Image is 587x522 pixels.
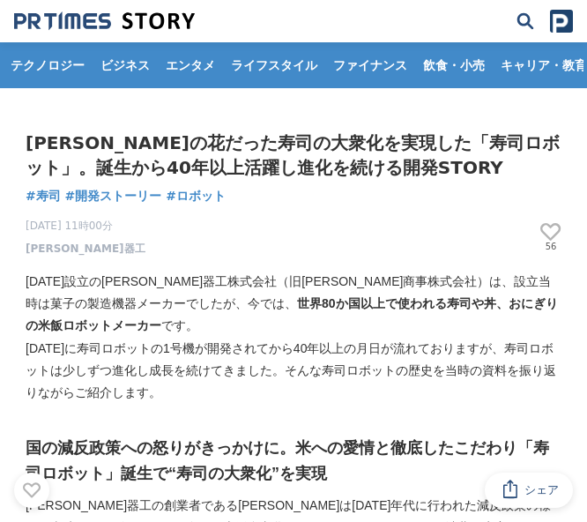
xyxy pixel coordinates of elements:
a: ファイナンス [326,42,414,88]
img: prtimes [550,10,573,33]
a: ライフスタイル [224,42,324,88]
a: #寿司 [26,187,61,205]
p: [DATE]設立の[PERSON_NAME]器工株式会社（旧[PERSON_NAME]商事株式会社）は、設立当時は菓子の製造機器メーカーでしたが、今では、 です。 [26,271,561,338]
p: 56 [540,242,561,251]
span: ビジネス [93,57,157,73]
span: 飲食・小売 [416,57,492,73]
h1: [PERSON_NAME]の花だった寿司の大衆化を実現した「寿司ロボット」。誕生から40年以上活躍し進化を続ける開発STORY [26,130,561,180]
span: ファイナンス [326,57,414,73]
button: シェア [485,473,573,508]
a: ビジネス [93,42,157,88]
p: [DATE]に寿司ロボットの1号機が開発されてから40年以上の月日が流れておりますが、寿司ロボットは少しずつ進化し成長を続けてきました。そんな寿司ロボットの歴史を当時の資料を振り返りながらご紹介... [26,338,561,405]
span: シェア [524,482,559,498]
span: ライフスタイル [224,57,324,73]
a: テクノロジー [4,42,92,88]
img: 成果の裏側にあるストーリーをメディアに届ける [14,11,195,31]
a: [PERSON_NAME]器工 [26,241,145,257]
span: エンタメ [159,57,222,73]
a: 成果の裏側にあるストーリーをメディアに届ける 成果の裏側にあるストーリーをメディアに届ける [14,11,195,31]
a: #ロボット [166,187,226,205]
strong: 国の減反政策への怒りがきっかけに。米への愛情と徹底したこだわり「寿司ロボット」誕生で“寿司の大衆化”を実現 [26,439,549,482]
a: エンタメ [159,42,222,88]
span: テクノロジー [4,57,92,73]
a: #開発ストーリー [65,187,162,205]
span: [DATE] 11時00分 [26,218,145,234]
a: 飲食・小売 [416,42,492,88]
